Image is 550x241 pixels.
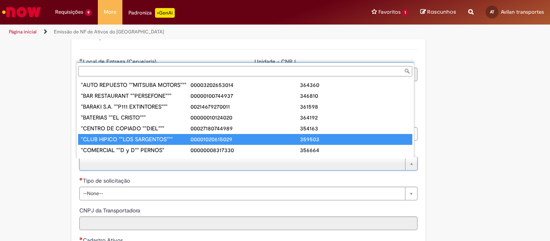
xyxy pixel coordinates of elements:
div: "BAR RESTAURANT ""PERSEFONE""" [81,92,190,100]
div: 356664 [300,146,409,154]
div: 00000605194012 [190,157,300,165]
div: 00000100744937 [190,92,300,100]
div: 364200 [300,157,409,165]
div: 00214679270011 [190,103,300,111]
div: 00027180744989 [190,124,300,132]
div: "BATERIAS ""EL CRISTO""" [81,113,190,122]
div: 354163 [300,124,409,132]
div: 00000010124020 [190,113,300,122]
div: 00000008317330 [190,146,300,154]
div: 00001020615029 [190,135,300,143]
div: "CLUB HIPICO ""LOS SARGENTOS""" [81,135,190,143]
ul: Transportadora [77,78,414,159]
div: 361598 [300,103,409,111]
div: 00003202653014 [190,81,300,89]
div: "BARAKI S.A. ""P111 EXTINTORES""" [81,103,190,111]
div: 364192 [300,113,409,122]
div: 359503 [300,135,409,143]
div: "COMERCIAL ""D y D"" PERNOS" [81,146,190,154]
div: "AUTO REPUESTO ""MITSUBA MOTORS""" [81,81,190,89]
div: "CENTRO DE COPIADO ""DIEL""" [81,124,190,132]
div: 364360 [300,81,409,89]
div: 346810 [300,92,409,100]
div: "DISTRIBUIDORA ""SARCO GAS""" [81,157,190,165]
